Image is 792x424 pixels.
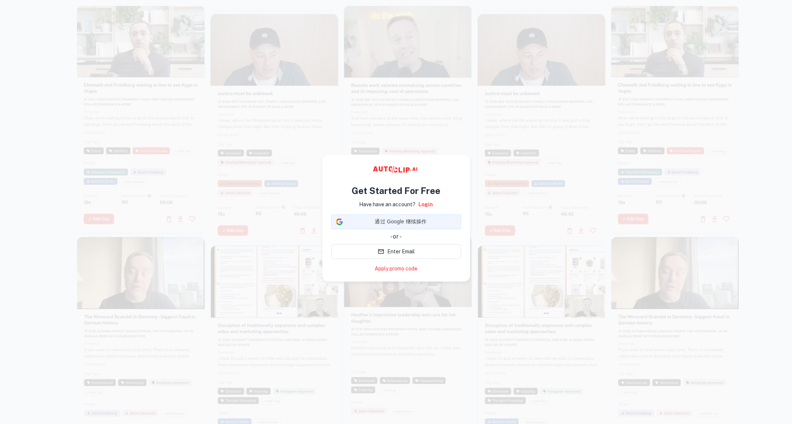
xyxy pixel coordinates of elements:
[331,232,461,241] div: - or -
[346,218,456,226] span: 通过 Google 继续操作
[418,200,433,208] a: Login
[375,265,417,273] a: Apply promo code
[331,244,461,259] button: Enter Email
[331,214,461,229] div: 通过 Google 继续操作
[359,200,415,208] p: Have have an account?
[352,184,440,197] h4: Get Started For Free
